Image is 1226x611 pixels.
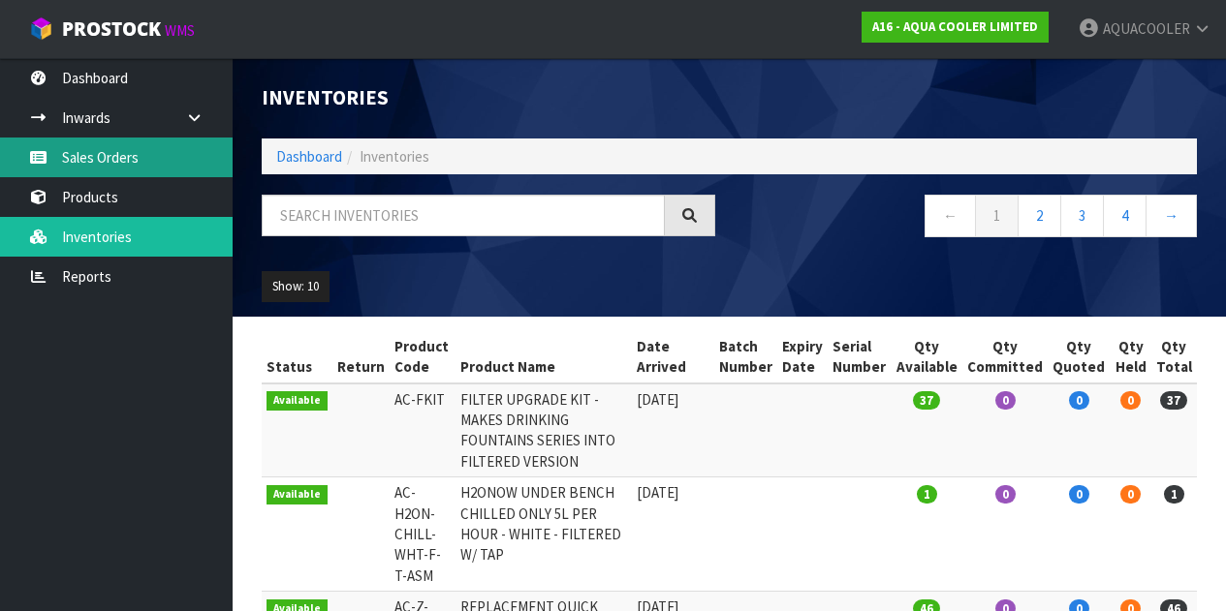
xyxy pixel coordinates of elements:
small: WMS [165,21,195,40]
h1: Inventories [262,87,715,109]
th: Serial Number [828,331,891,383]
strong: A16 - AQUA COOLER LIMITED [872,18,1038,35]
span: 37 [913,391,940,410]
th: Return [332,331,390,383]
span: 0 [1120,391,1141,410]
a: → [1146,195,1197,236]
td: [DATE] [632,477,713,592]
a: Dashboard [276,147,342,166]
td: [DATE] [632,383,713,477]
span: Inventories [360,147,429,166]
th: Qty Total [1151,331,1197,383]
a: 4 [1103,195,1147,236]
th: Qty Held [1110,331,1150,383]
img: cube-alt.png [29,16,53,41]
td: FILTER UPGRADE KIT - MAKES DRINKING FOUNTAINS SERIES INTO FILTERED VERSION [456,383,633,477]
th: Status [262,331,332,383]
span: 1 [917,485,937,504]
span: 0 [995,391,1016,410]
th: Batch Number [714,331,777,383]
input: Search inventories [262,195,665,236]
span: 0 [1120,485,1141,504]
a: 1 [975,195,1019,236]
a: 2 [1018,195,1061,236]
th: Expiry Date [777,331,828,383]
th: Date Arrived [632,331,713,383]
span: ProStock [62,16,161,42]
span: AQUACOOLER [1103,19,1190,38]
a: 3 [1060,195,1104,236]
th: Product Name [456,331,633,383]
span: 0 [995,485,1016,504]
button: Show: 10 [262,271,330,302]
th: Qty Available [892,331,962,383]
th: Qty Committed [962,331,1048,383]
th: Product Code [390,331,456,383]
span: Available [267,485,328,504]
td: AC-H2ON-CHILL-WHT-F-T-ASM [390,477,456,592]
span: Available [267,391,328,411]
span: 0 [1069,391,1089,410]
nav: Page navigation [744,195,1198,242]
td: AC-FKIT [390,383,456,477]
td: H2ONOW UNDER BENCH CHILLED ONLY 5L PER HOUR - WHITE - FILTERED W/ TAP [456,477,633,592]
span: 1 [1164,485,1184,504]
a: ← [925,195,976,236]
span: 37 [1160,391,1187,410]
th: Qty Quoted [1048,331,1110,383]
span: 0 [1069,485,1089,504]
